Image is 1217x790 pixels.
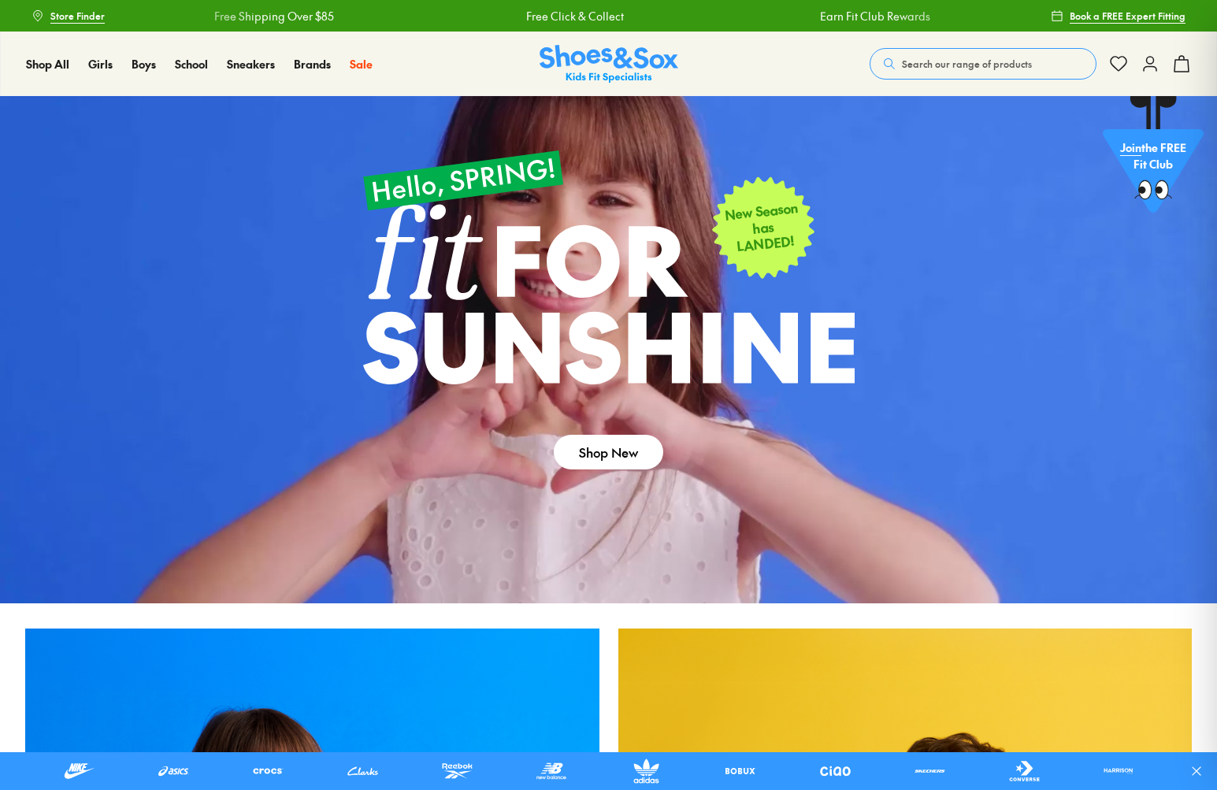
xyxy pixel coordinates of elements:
a: Shop New [554,435,663,469]
a: School [175,56,208,72]
a: Book a FREE Expert Fitting [1051,2,1185,30]
span: Book a FREE Expert Fitting [1070,9,1185,23]
img: SNS_Logo_Responsive.svg [540,45,678,83]
a: Sale [350,56,373,72]
a: Brands [294,56,331,72]
a: Shop All [26,56,69,72]
a: Free Shipping Over $85 [213,8,333,24]
a: Sneakers [227,56,275,72]
a: Shoes & Sox [540,45,678,83]
p: the FREE Fit Club [1103,127,1204,185]
a: Girls [88,56,113,72]
span: Search our range of products [902,57,1032,71]
a: Boys [132,56,156,72]
span: Store Finder [50,9,105,23]
a: Earn Fit Club Rewards [819,8,929,24]
button: Search our range of products [870,48,1096,80]
a: Jointhe FREE Fit Club [1103,95,1204,221]
span: Join [1120,139,1141,155]
a: Store Finder [32,2,105,30]
a: Free Click & Collect [525,8,623,24]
